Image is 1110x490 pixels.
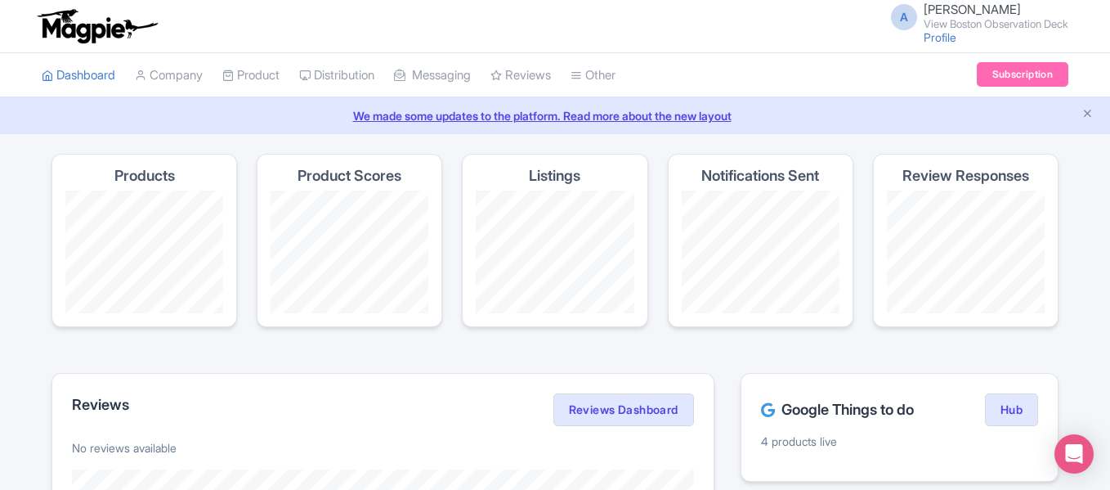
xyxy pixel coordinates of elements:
h2: Google Things to do [761,402,914,418]
h4: Review Responses [902,168,1029,184]
p: No reviews available [72,439,694,456]
a: Product [222,53,280,98]
a: Subscription [977,62,1068,87]
h4: Listings [529,168,580,184]
a: Company [135,53,203,98]
img: logo-ab69f6fb50320c5b225c76a69d11143b.png [34,8,160,44]
span: A [891,4,917,30]
a: A [PERSON_NAME] View Boston Observation Deck [881,3,1068,29]
a: Messaging [394,53,471,98]
a: Dashboard [42,53,115,98]
h4: Notifications Sent [701,168,819,184]
a: Distribution [299,53,374,98]
div: Open Intercom Messenger [1054,434,1094,474]
a: Reviews Dashboard [553,393,694,426]
h4: Products [114,168,175,184]
span: [PERSON_NAME] [924,2,1021,17]
a: Reviews [490,53,551,98]
a: Other [571,53,615,98]
a: We made some updates to the platform. Read more about the new layout [10,107,1100,124]
h2: Reviews [72,397,129,413]
h4: Product Scores [298,168,401,184]
a: Profile [924,30,956,44]
p: 4 products live [761,433,1038,450]
small: View Boston Observation Deck [924,19,1068,29]
a: Hub [985,393,1038,426]
button: Close announcement [1081,106,1094,124]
